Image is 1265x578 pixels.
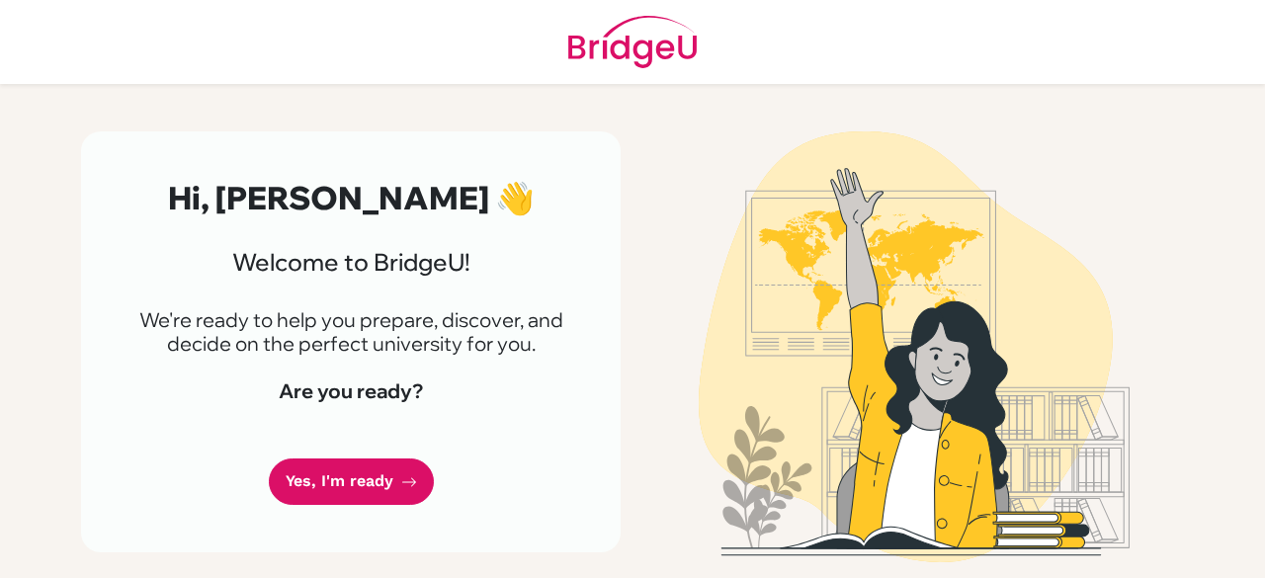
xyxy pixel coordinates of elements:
p: We're ready to help you prepare, discover, and decide on the perfect university for you. [128,308,573,356]
h3: Welcome to BridgeU! [128,248,573,277]
h4: Are you ready? [128,379,573,403]
h2: Hi, [PERSON_NAME] 👋 [128,179,573,216]
a: Yes, I'm ready [269,458,434,505]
